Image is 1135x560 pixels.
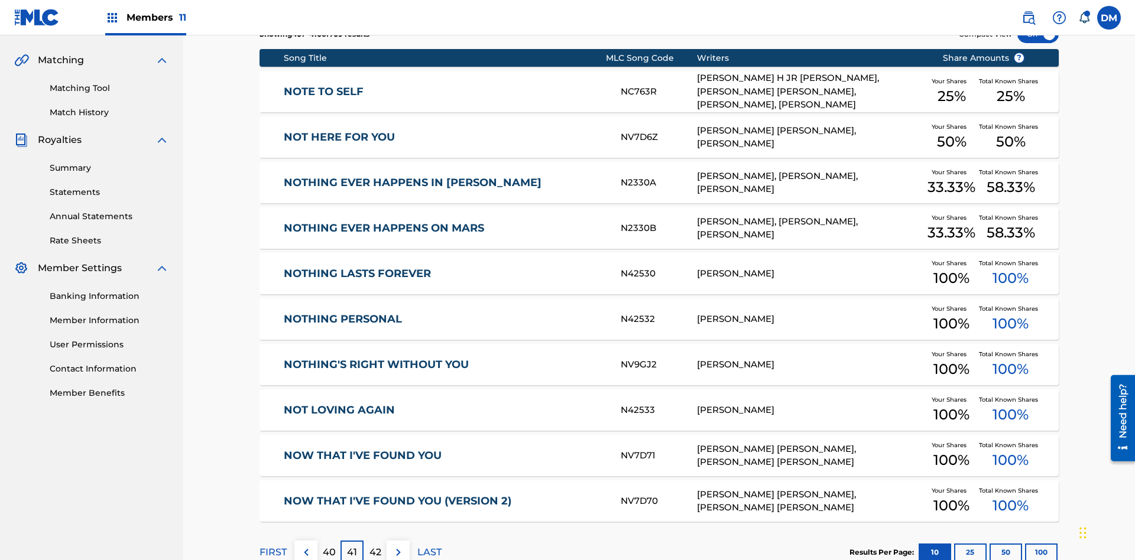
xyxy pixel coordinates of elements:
[14,133,28,147] img: Royalties
[1097,6,1121,30] div: User Menu
[928,177,975,198] span: 33.33 %
[323,545,336,559] p: 40
[987,177,1035,198] span: 58.33 %
[932,350,971,359] span: Your Shares
[932,77,971,86] span: Your Shares
[697,124,925,151] div: [PERSON_NAME] [PERSON_NAME], [PERSON_NAME]
[347,545,357,559] p: 41
[284,85,605,99] a: NOTE TO SELF
[932,395,971,404] span: Your Shares
[50,106,169,119] a: Match History
[105,11,119,25] img: Top Rightsholders
[943,52,1024,64] span: Share Amounts
[369,545,381,559] p: 42
[697,170,925,196] div: [PERSON_NAME], [PERSON_NAME], [PERSON_NAME]
[50,82,169,95] a: Matching Tool
[933,495,969,516] span: 100 %
[932,441,971,450] span: Your Shares
[1079,515,1087,551] div: Drag
[284,449,605,463] a: NOW THAT I'VE FOUND YOU
[697,312,925,326] div: [PERSON_NAME]
[155,53,169,67] img: expand
[979,213,1043,222] span: Total Known Shares
[14,9,60,26] img: MLC Logo
[993,359,1029,380] span: 100 %
[621,267,696,281] div: N42530
[979,259,1043,268] span: Total Known Shares
[50,314,169,327] a: Member Information
[621,176,696,190] div: N2330A
[979,486,1043,495] span: Total Known Shares
[932,259,971,268] span: Your Shares
[38,53,84,67] span: Matching
[987,222,1035,243] span: 58.33 %
[979,350,1043,359] span: Total Known Shares
[979,77,1043,86] span: Total Known Shares
[993,313,1029,334] span: 100 %
[179,12,186,23] span: 11
[849,547,917,558] p: Results Per Page:
[938,86,966,107] span: 25 %
[621,312,696,326] div: N42532
[14,261,28,275] img: Member Settings
[38,261,122,275] span: Member Settings
[993,404,1029,425] span: 100 %
[979,122,1043,131] span: Total Known Shares
[284,312,605,326] a: NOTHING PERSONAL
[933,359,969,380] span: 100 %
[979,441,1043,450] span: Total Known Shares
[621,403,696,417] div: N42533
[50,186,169,198] a: Statements
[1022,11,1036,25] img: search
[932,168,971,177] span: Your Shares
[697,52,925,64] div: Writers
[1017,6,1040,30] a: Public Search
[979,168,1043,177] span: Total Known Shares
[155,133,169,147] img: expand
[933,313,969,334] span: 100 %
[621,222,696,235] div: N2330B
[933,450,969,471] span: 100 %
[932,213,971,222] span: Your Shares
[996,131,1026,152] span: 50 %
[284,267,605,281] a: NOTHING LASTS FOREVER
[260,545,287,559] p: FIRST
[979,304,1043,313] span: Total Known Shares
[621,131,696,144] div: NV7D6Z
[1076,503,1135,560] iframe: Chat Widget
[50,387,169,399] a: Member Benefits
[928,222,975,243] span: 33.33 %
[50,290,169,302] a: Banking Information
[932,486,971,495] span: Your Shares
[993,495,1029,516] span: 100 %
[155,261,169,275] img: expand
[299,545,313,559] img: left
[1102,370,1135,467] iframe: Resource Center
[621,85,696,99] div: NC763R
[50,363,169,375] a: Contact Information
[284,52,606,64] div: Song Title
[979,395,1043,404] span: Total Known Shares
[993,268,1029,289] span: 100 %
[606,52,697,64] div: MLC Song Code
[284,176,605,190] a: NOTHING EVER HAPPENS IN [PERSON_NAME]
[50,235,169,247] a: Rate Sheets
[1052,11,1066,25] img: help
[50,210,169,223] a: Annual Statements
[417,545,442,559] p: LAST
[621,358,696,372] div: NV9GJ2
[997,86,1025,107] span: 25 %
[933,404,969,425] span: 100 %
[50,338,169,351] a: User Permissions
[937,131,967,152] span: 50 %
[697,71,925,112] div: [PERSON_NAME] H JR [PERSON_NAME], [PERSON_NAME] [PERSON_NAME], [PERSON_NAME], [PERSON_NAME]
[1014,53,1024,63] span: ?
[1078,12,1090,24] div: Notifications
[697,403,925,417] div: [PERSON_NAME]
[933,268,969,289] span: 100 %
[697,215,925,242] div: [PERSON_NAME], [PERSON_NAME], [PERSON_NAME]
[993,450,1029,471] span: 100 %
[284,403,605,417] a: NOT LOVING AGAIN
